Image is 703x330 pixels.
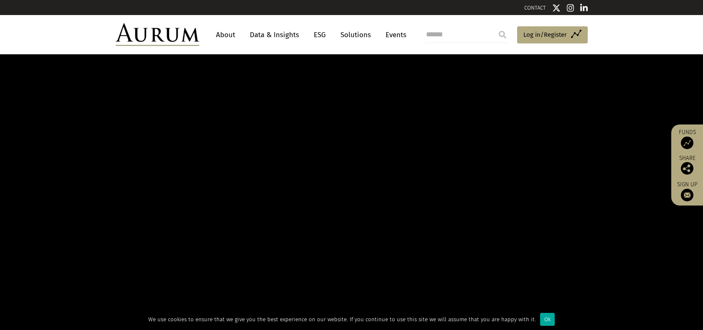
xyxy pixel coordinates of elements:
img: Linkedin icon [580,4,588,12]
div: Share [675,155,699,175]
img: Access Funds [681,137,693,149]
img: Instagram icon [567,4,574,12]
img: Sign up to our newsletter [681,189,693,201]
a: Solutions [336,27,375,43]
a: ESG [310,27,330,43]
div: Ok [540,313,555,326]
a: Log in/Register [517,26,588,44]
a: Sign up [675,181,699,201]
a: Funds [675,129,699,149]
a: About [212,27,239,43]
img: Share this post [681,162,693,175]
img: Twitter icon [552,4,561,12]
img: Aurum [116,23,199,46]
span: Log in/Register [523,30,567,40]
a: Data & Insights [246,27,303,43]
a: CONTACT [524,5,546,11]
a: Events [381,27,406,43]
input: Submit [494,26,511,43]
